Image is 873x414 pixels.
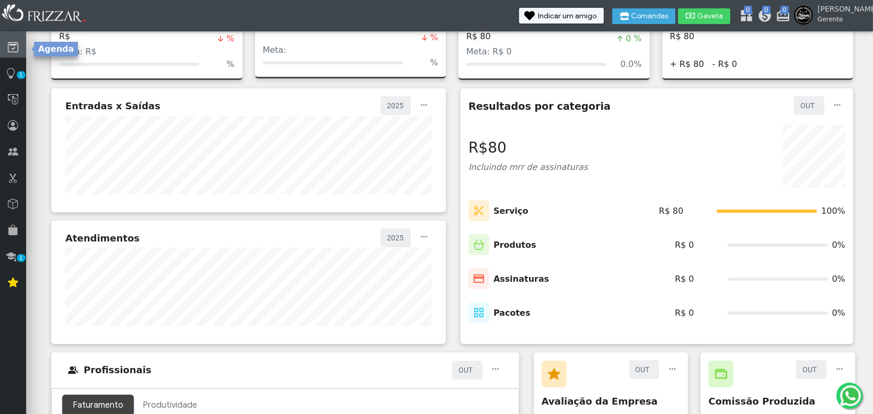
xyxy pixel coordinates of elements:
[468,268,489,290] img: Icone de Assinaturas
[678,8,730,24] button: Gaveta
[542,360,567,387] img: Icone de Estrela
[670,31,695,41] h4: R$ 80
[794,6,868,25] a: [PERSON_NAME] Gerente
[466,47,512,56] span: Meta: R$ 0
[468,200,489,222] img: Icone de Serviços
[739,8,750,27] a: 0
[635,363,654,376] label: OUT
[542,394,681,408] p: Avaliação da Empresa
[838,383,863,408] img: whatsapp.png
[468,100,611,112] h5: Resultados por categoria
[17,254,26,262] span: 1
[818,4,865,15] span: [PERSON_NAME]
[416,96,432,114] button: ui-button
[65,100,160,112] h5: Entradas x Saídas
[468,139,588,157] h3: R$80
[832,307,845,319] span: 0%
[708,394,847,408] p: Comissão Produzida
[493,205,529,217] p: Serviço
[631,13,668,20] span: Comandas
[430,56,438,69] span: %
[670,58,704,71] span: + R$ 80
[612,8,675,24] button: Comandas
[17,71,26,79] span: 1
[386,99,406,112] label: 2025
[416,228,432,247] button: ui-button
[468,234,489,256] img: Icone de Produtos
[776,8,786,27] a: 0
[799,99,819,112] label: OUT
[801,363,821,376] label: OUT
[263,45,286,55] span: Meta:
[493,273,549,285] p: Assinaturas
[59,31,70,41] h4: R$
[34,42,78,56] div: Agenda
[488,361,503,379] button: ui-button
[466,31,491,41] h4: R$ 80
[713,58,737,71] span: - R$ 0
[621,58,642,71] span: 0.0%
[65,233,140,244] h5: Atendimentos
[675,307,694,319] span: R$ 0
[430,31,438,44] span: %
[697,13,723,20] span: Gaveta
[626,32,641,45] span: 0 %
[675,239,694,251] span: R$ 0
[226,32,234,45] span: %
[757,8,768,27] a: 0
[832,360,847,378] button: ui-button
[744,6,752,14] span: 0
[493,307,531,319] p: Pacotes
[84,364,152,376] h5: Profissionais
[67,364,79,376] img: Icone de Pessoas
[538,13,596,20] span: Indicar um amigo
[468,302,489,324] img: Icones de Pacotes
[386,232,406,244] label: 2025
[457,364,477,376] label: OUT
[468,162,588,172] span: Incluindo mrr de assinaturas
[832,273,845,285] span: 0%
[493,239,536,251] p: Produtos
[659,205,684,217] span: R$ 80
[519,8,604,24] button: Indicar um amigo
[780,6,789,14] span: 0
[664,360,680,378] button: ui-button
[675,273,694,285] span: R$ 0
[762,6,771,14] span: 0
[818,15,865,24] span: Gerente
[708,360,733,387] img: Icone de Carteira
[226,58,234,71] span: %
[821,205,845,217] span: 100%
[830,96,845,114] button: ui-button
[832,239,845,251] span: 0%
